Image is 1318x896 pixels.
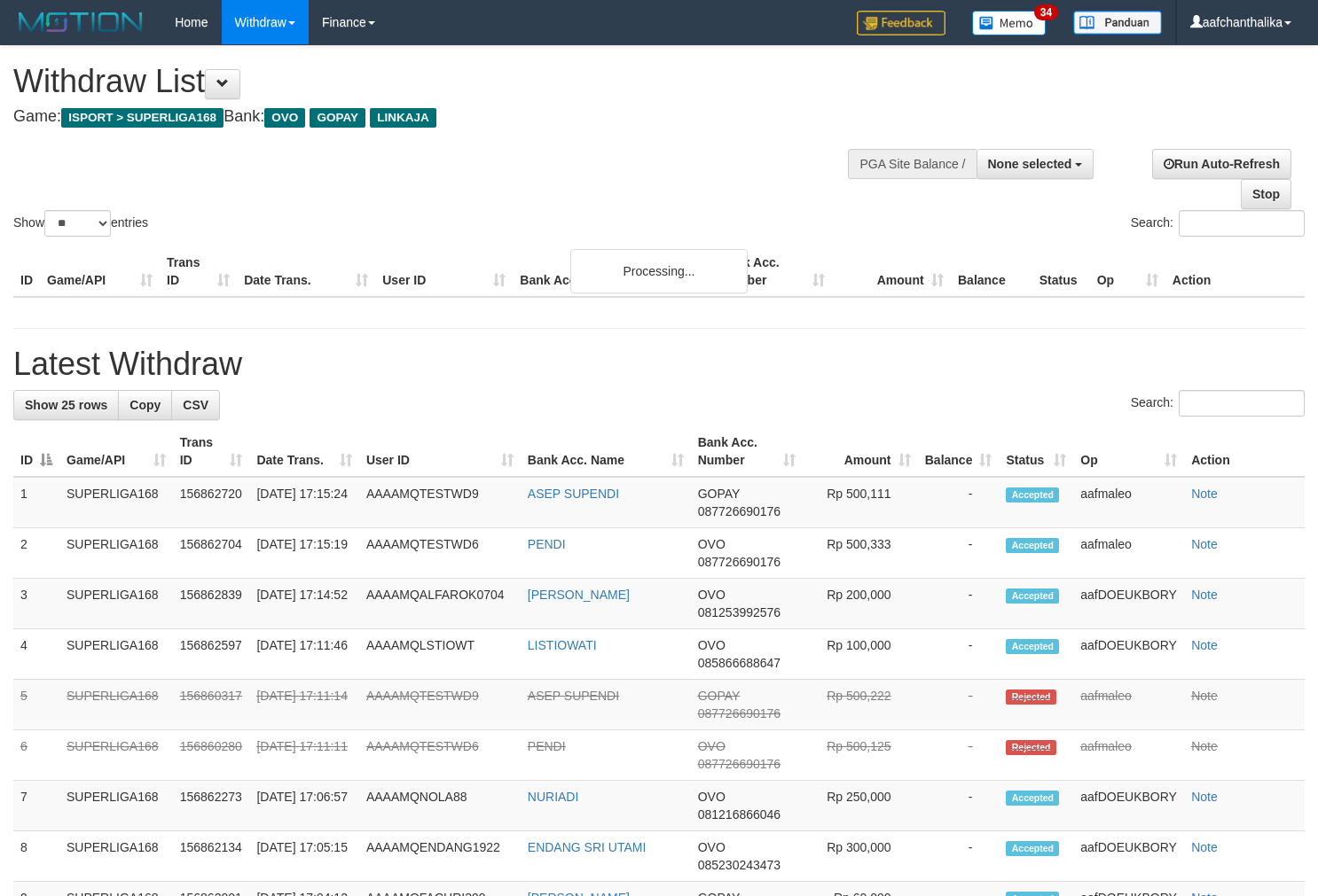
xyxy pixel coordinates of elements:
[918,730,1000,781] td: -
[173,528,250,579] td: 156862704
[972,11,1047,35] img: Button%20Memo.svg
[803,831,917,882] td: Rp 300,000
[528,739,566,753] a: PENDI
[918,831,1000,882] td: -
[359,831,521,882] td: AAAAMQENDANG1922
[1073,730,1184,781] td: aafmaleo
[1034,4,1058,20] span: 34
[370,108,436,128] span: LINKAJA
[528,840,647,854] a: ENDANG SRI UTAMI
[1006,690,1055,705] span: Rejected
[698,537,726,551] span: OVO
[698,706,781,721] span: Copy 087726690176 to clipboard
[59,528,173,579] td: SUPERLIGA168
[249,528,358,579] td: [DATE] 17:15:19
[249,579,358,629] td: [DATE] 17:14:52
[359,579,521,629] td: AAAAMQALFAROK0704
[698,757,781,771] span: Copy 087726690176 to clipboard
[1073,11,1162,35] img: panduan.png
[44,210,111,237] select: Showentries
[698,858,781,872] span: Copy 085230243473 to clipboard
[249,730,358,781] td: [DATE] 17:11:11
[237,246,375,297] th: Date Trans.
[13,108,861,126] h4: Game: Bank:
[1184,426,1305,477] th: Action
[59,680,173,730] td: SUPERLIGA168
[832,246,951,297] th: Amount
[310,108,365,128] span: GOPAY
[61,108,224,128] span: ISPORT > SUPERLIGA168
[359,781,521,831] td: AAAAMQNOLA88
[160,246,237,297] th: Trans ID
[264,108,305,128] span: OVO
[13,210,148,237] label: Show entries
[1191,588,1218,602] a: Note
[1131,390,1305,417] label: Search:
[1241,179,1291,209] a: Stop
[249,477,358,528] td: [DATE] 17:15:24
[173,831,250,882] td: 156862134
[13,347,1305,382] h1: Latest Withdraw
[803,426,917,477] th: Amount: activate to sort column ascending
[249,629,358,680] td: [DATE] 17:11:46
[1006,538,1059,553] span: Accepted
[59,477,173,528] td: SUPERLIGA168
[249,680,358,730] td: [DATE] 17:11:14
[13,680,59,730] td: 5
[59,426,173,477] th: Game/API: activate to sort column ascending
[375,246,513,297] th: User ID
[173,579,250,629] td: 156862839
[1152,149,1291,179] a: Run Auto-Refresh
[803,680,917,730] td: Rp 500,222
[988,157,1072,171] span: None selected
[528,790,579,804] a: NURIADI
[59,579,173,629] td: SUPERLIGA168
[1073,831,1184,882] td: aafDOEUKBORY
[173,680,250,730] td: 156860317
[1165,246,1305,297] th: Action
[13,390,119,420] a: Show 25 rows
[1006,588,1059,604] span: Accepted
[712,246,831,297] th: Bank Acc. Number
[1179,390,1305,417] input: Search:
[13,9,148,35] img: MOTION_logo.png
[59,831,173,882] td: SUPERLIGA168
[1191,638,1218,652] a: Note
[698,807,781,822] span: Copy 081216866046 to clipboard
[1090,246,1165,297] th: Op
[698,638,726,652] span: OVO
[1073,477,1184,528] td: aafmaleo
[1191,537,1218,551] a: Note
[803,477,917,528] td: Rp 500,111
[1191,487,1218,501] a: Note
[249,426,358,477] th: Date Trans.: activate to sort column ascending
[13,528,59,579] td: 2
[1073,426,1184,477] th: Op: activate to sort column ascending
[13,629,59,680] td: 4
[698,487,740,501] span: GOPAY
[1073,781,1184,831] td: aafDOEUKBORY
[977,149,1094,179] button: None selected
[118,390,172,420] a: Copy
[173,426,250,477] th: Trans ID: activate to sort column ascending
[1191,790,1218,804] a: Note
[1073,629,1184,680] td: aafDOEUKBORY
[129,398,161,412] span: Copy
[803,730,917,781] td: Rp 500,125
[1191,739,1218,753] a: Note
[951,246,1032,297] th: Balance
[59,730,173,781] td: SUPERLIGA168
[173,477,250,528] td: 156862720
[570,249,748,293] div: Processing...
[918,579,1000,629] td: -
[528,689,619,703] a: ASEP SUPENDI
[173,781,250,831] td: 156862273
[359,426,521,477] th: User ID: activate to sort column ascending
[1179,210,1305,237] input: Search:
[1191,840,1218,854] a: Note
[803,629,917,680] td: Rp 100,000
[13,426,59,477] th: ID: activate to sort column descending
[13,579,59,629] td: 3
[1006,791,1059,806] span: Accepted
[521,426,691,477] th: Bank Acc. Name: activate to sort column ascending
